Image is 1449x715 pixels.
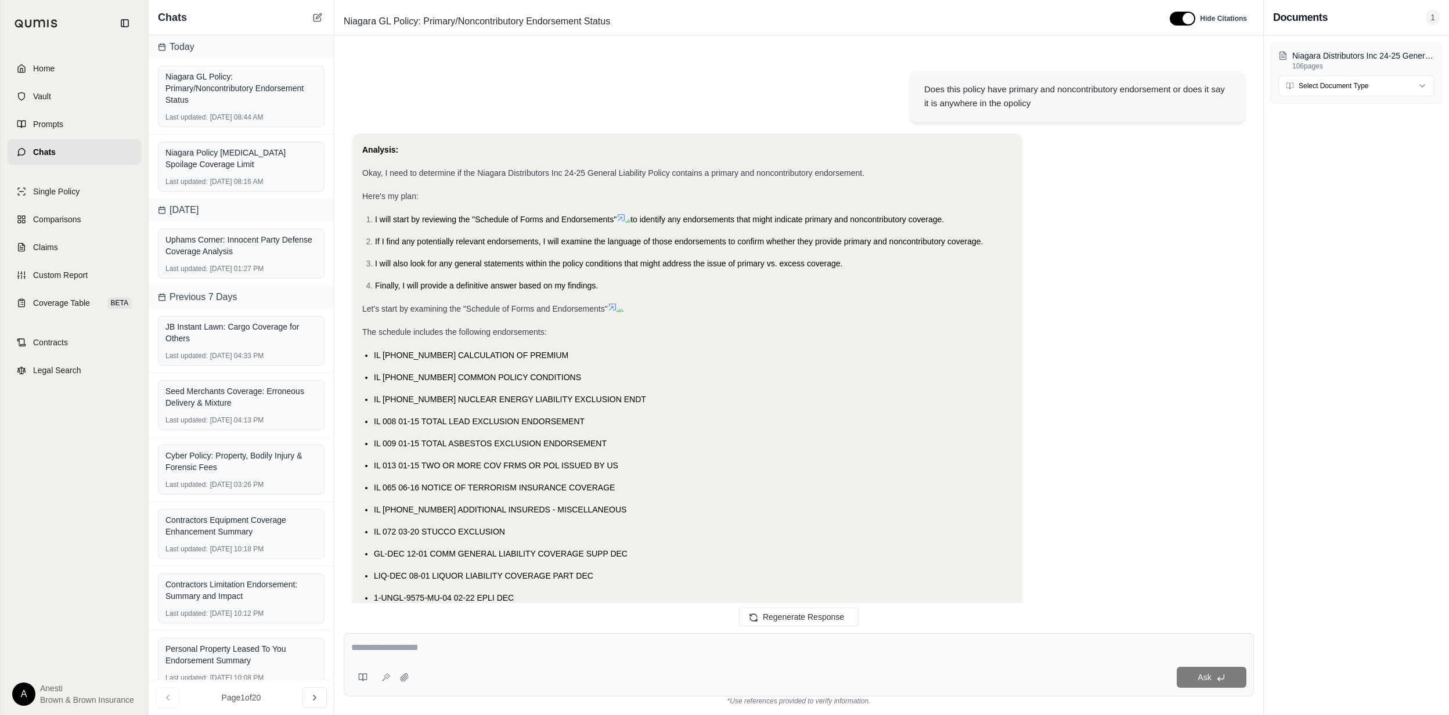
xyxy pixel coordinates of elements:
div: Previous 7 Days [149,286,334,309]
span: Regenerate Response [763,612,844,622]
span: Custom Report [33,269,88,281]
span: IL [PHONE_NUMBER] COMMON POLICY CONDITIONS [374,373,581,382]
a: Single Policy [8,179,141,204]
div: *Use references provided to verify information. [344,696,1254,706]
span: Let's start by examining the "Schedule of Forms and Endorsements" [362,304,608,313]
a: Prompts [8,111,141,137]
p: Niagara Distributors Inc 24-25 General Liability Policy - Monroe Guaranty.pdf [1292,50,1434,62]
div: [DATE] 04:13 PM [165,416,317,425]
div: Edit Title [339,12,1156,31]
span: IL 065 06-16 NOTICE OF TERRORISM INSURANCE COVERAGE [374,483,615,492]
span: Last updated: [165,113,208,122]
span: IL [PHONE_NUMBER] CALCULATION OF PREMIUM [374,351,568,360]
div: Niagara Policy [MEDICAL_DATA] Spoilage Coverage Limit [165,147,317,170]
span: Last updated: [165,264,208,273]
span: Brown & Brown Insurance [40,694,134,706]
span: to identify any endorsements that might indicate primary and noncontributory coverage. [630,215,944,224]
div: [DATE] 04:33 PM [165,351,317,360]
span: Last updated: [165,416,208,425]
span: Here's my plan: [362,192,419,201]
h3: Documents [1273,9,1328,26]
span: IL 008 01-15 TOTAL LEAD EXCLUSION ENDORSEMENT [374,417,585,426]
a: Contracts [8,330,141,355]
a: Legal Search [8,358,141,383]
div: Today [149,35,334,59]
span: Claims [33,241,58,253]
span: Finally, I will provide a definitive answer based on my findings. [375,281,598,290]
button: Ask [1177,667,1246,688]
div: Contractors Limitation Endorsement: Summary and Impact [165,579,317,602]
button: Collapse sidebar [116,14,134,32]
span: Last updated: [165,351,208,360]
div: Niagara GL Policy: Primary/Noncontributory Endorsement Status [165,71,317,106]
a: Coverage TableBETA [8,290,141,316]
a: Claims [8,234,141,260]
span: Legal Search [33,364,81,376]
div: Cyber Policy: Property, Bodily Injury & Forensic Fees [165,450,317,473]
span: 1 [1426,9,1440,26]
span: IL 013 01-15 TWO OR MORE COV FRMS OR POL ISSUED BY US [374,461,618,470]
p: 106 pages [1292,62,1434,71]
a: Chats [8,139,141,165]
span: IL [PHONE_NUMBER] ADDITIONAL INSUREDS - MISCELLANEOUS [374,505,626,514]
span: Chats [33,146,56,158]
span: LIQ-DEC 08-01 LIQUOR LIABILITY COVERAGE PART DEC [374,571,593,580]
a: Home [8,56,141,81]
span: IL 009 01-15 TOTAL ASBESTOS EXCLUSION ENDORSEMENT [374,439,607,448]
span: Page 1 of 20 [222,692,261,703]
a: Comparisons [8,207,141,232]
div: JB Instant Lawn: Cargo Coverage for Others [165,321,317,344]
div: [DATE] 01:27 PM [165,264,317,273]
span: Single Policy [33,186,80,197]
span: Home [33,63,55,74]
span: . [622,304,624,313]
span: IL 072 03-20 STUCCO EXCLUSION [374,527,505,536]
span: Ask [1198,673,1211,682]
span: Last updated: [165,544,208,554]
div: [DATE] 10:12 PM [165,609,317,618]
span: IL [PHONE_NUMBER] NUCLEAR ENERGY LIABILITY EXCLUSION ENDT [374,395,646,404]
span: Contracts [33,337,68,348]
span: BETA [107,297,132,309]
div: Personal Property Leased To You Endorsement Summary [165,643,317,666]
img: Qumis Logo [15,19,58,28]
span: I will start by reviewing the "Schedule of Forms and Endorsements" [375,215,617,224]
span: The schedule includes the following endorsements: [362,327,547,337]
span: Last updated: [165,480,208,489]
span: Prompts [33,118,63,130]
span: Anesti [40,682,134,694]
div: Seed Merchants Coverage: Erroneous Delivery & Mixture [165,385,317,409]
span: If I find any potentially relevant endorsements, I will examine the language of those endorsement... [375,237,983,246]
strong: Analysis: [362,145,398,154]
div: Uphams Corner: Innocent Party Defense Coverage Analysis [165,234,317,257]
div: [DATE] 10:18 PM [165,544,317,554]
div: [DATE] 08:16 AM [165,177,317,186]
button: Niagara Distributors Inc 24-25 General Liability Policy - Monroe Guaranty.pdf106pages [1278,50,1434,71]
span: Okay, I need to determine if the Niagara Distributors Inc 24-25 General Liability Policy contains... [362,168,864,178]
a: Custom Report [8,262,141,288]
span: Hide Citations [1200,14,1247,23]
span: I will also look for any general statements within the policy conditions that might address the i... [375,259,842,268]
span: Last updated: [165,609,208,618]
button: New Chat [311,10,325,24]
div: [DATE] 03:26 PM [165,480,317,489]
a: Vault [8,84,141,109]
span: Last updated: [165,673,208,682]
div: A [12,682,35,706]
span: Vault [33,91,51,102]
span: Coverage Table [33,297,90,309]
span: Last updated: [165,177,208,186]
div: [DATE] 08:44 AM [165,113,317,122]
span: 1-UNGL-9575-MU-04 02-22 EPLI DEC [374,593,514,602]
span: Niagara GL Policy: Primary/Noncontributory Endorsement Status [339,12,615,31]
button: Regenerate Response [739,608,859,626]
div: Does this policy have primary and noncontributory endorsement or does it say it is anywhere in th... [924,82,1231,110]
span: Comparisons [33,214,81,225]
div: [DATE] [149,198,334,222]
div: [DATE] 10:08 PM [165,673,317,682]
span: Chats [158,9,187,26]
span: GL-DEC 12-01 COMM GENERAL LIABILITY COVERAGE SUPP DEC [374,549,628,558]
div: Contractors Equipment Coverage Enhancement Summary [165,514,317,537]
